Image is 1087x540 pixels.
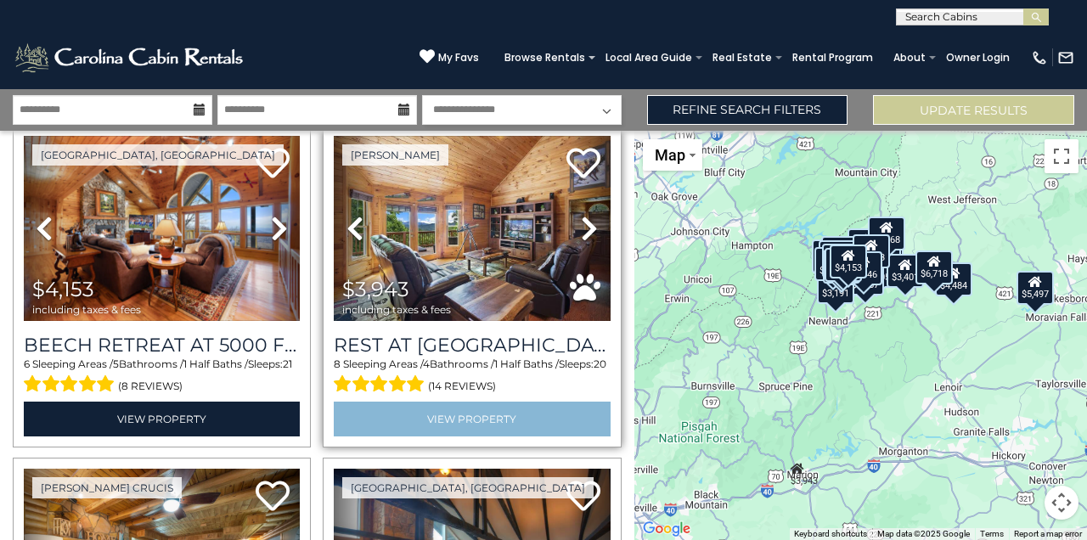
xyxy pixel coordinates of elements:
[342,277,409,301] span: $3,943
[885,46,934,70] a: About
[853,234,891,268] div: $4,953
[1057,49,1074,66] img: mail-regular-white.png
[24,357,300,397] div: Sleeping Areas / Bathrooms / Sleeps:
[980,529,1004,538] a: Terms (opens in new tab)
[1014,529,1082,538] a: Report a map error
[1045,486,1079,520] button: Map camera controls
[32,277,94,301] span: $4,153
[647,95,848,125] a: Refine Search Filters
[334,136,610,321] img: thumbnail_164747674.jpeg
[342,144,448,166] a: [PERSON_NAME]
[868,217,905,250] div: $3,068
[812,239,849,273] div: $7,614
[334,357,341,370] span: 8
[334,402,610,436] a: View Property
[830,245,867,278] div: $4,153
[334,334,610,357] a: Rest at [GEOGRAPHIC_DATA]
[334,357,610,397] div: Sleeping Areas / Bathrooms / Sleeps:
[496,46,594,70] a: Browse Rentals
[24,334,300,357] a: Beech Retreat at 5000 Feet
[823,250,860,284] div: $5,239
[935,262,972,296] div: $4,484
[1031,49,1048,66] img: phone-regular-white.png
[822,236,859,270] div: $3,644
[639,518,695,540] img: Google
[183,357,248,370] span: 1 Half Baths /
[643,139,702,171] button: Change map style
[32,144,284,166] a: [GEOGRAPHIC_DATA], [GEOGRAPHIC_DATA]
[848,228,886,262] div: $3,123
[915,250,953,284] div: $6,718
[938,46,1018,70] a: Owner Login
[32,477,182,498] a: [PERSON_NAME] Crucis
[334,334,610,357] h3: Rest at Mountain Crest
[423,357,430,370] span: 4
[566,479,600,515] a: Add to favorites
[256,479,290,515] a: Add to favorites
[118,375,183,397] span: (8 reviews)
[822,244,859,278] div: $3,452
[420,48,479,66] a: My Favs
[877,529,970,538] span: Map data ©2025 Google
[873,95,1074,125] button: Update Results
[597,46,701,70] a: Local Area Guide
[342,304,451,315] span: including taxes & fees
[794,528,867,540] button: Keyboard shortcuts
[13,41,248,75] img: White-1-2.png
[887,254,924,288] div: $3,401
[825,248,863,282] div: $6,776
[24,402,300,436] a: View Property
[283,357,292,370] span: 21
[24,136,300,321] img: thumbnail_164001760.jpeg
[342,477,594,498] a: [GEOGRAPHIC_DATA], [GEOGRAPHIC_DATA]
[784,46,881,70] a: Rental Program
[1045,139,1079,173] button: Toggle fullscreen view
[113,357,119,370] span: 5
[428,375,496,397] span: (14 reviews)
[494,357,559,370] span: 1 Half Baths /
[1017,271,1055,305] div: $5,497
[438,50,479,65] span: My Favs
[819,240,856,274] div: $3,154
[791,463,818,487] div: $3,943
[817,270,854,304] div: $3,191
[24,357,30,370] span: 6
[566,146,600,183] a: Add to favorites
[704,46,780,70] a: Real Estate
[32,304,141,315] span: including taxes & fees
[639,518,695,540] a: Open this area in Google Maps (opens a new window)
[814,247,852,281] div: $4,516
[655,146,685,164] span: Map
[594,357,606,370] span: 20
